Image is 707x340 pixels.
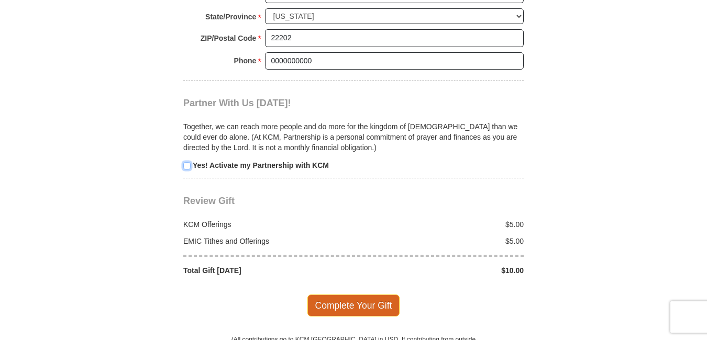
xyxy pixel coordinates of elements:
[353,265,529,276] div: $10.00
[193,161,329,169] strong: Yes! Activate my Partnership with KCM
[234,53,257,68] strong: Phone
[353,219,529,230] div: $5.00
[307,294,400,316] span: Complete Your Gift
[183,196,235,206] span: Review Gift
[178,265,354,276] div: Total Gift [DATE]
[205,9,256,24] strong: State/Province
[353,236,529,246] div: $5.00
[178,219,354,230] div: KCM Offerings
[183,98,291,108] span: Partner With Us [DATE]!
[178,236,354,246] div: EMIC Tithes and Offerings
[201,31,257,46] strong: ZIP/Postal Code
[183,121,524,153] p: Together, we can reach more people and do more for the kingdom of [DEMOGRAPHIC_DATA] than we coul...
